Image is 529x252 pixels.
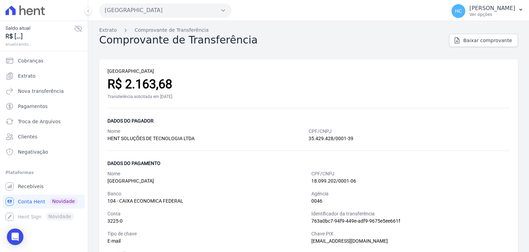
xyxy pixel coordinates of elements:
span: Cobranças [18,57,43,64]
span: atualizando... [6,41,74,47]
div: [GEOGRAPHIC_DATA] [107,177,306,185]
p: [PERSON_NAME] [469,5,515,12]
div: 104 - CAIXA ECONOMICA FEDERAL [107,197,306,205]
a: Extrato [99,27,117,34]
div: Chave PIX [311,230,510,238]
a: Baixar comprovante [449,34,518,47]
a: Conta Hent Novidade [3,195,85,209]
div: Open Intercom Messenger [7,229,23,245]
div: Nome [107,128,309,135]
div: 763a0bc7-94f9-449e-adf9-9675e5ee661f [311,217,510,225]
div: 35.429.428/0001-39 [309,135,510,142]
p: Ver opções [469,12,515,17]
div: Transferência solicitada em [DATE] [107,94,510,100]
span: Baixar comprovante [463,37,512,44]
span: R$ [...] [6,32,74,41]
button: [GEOGRAPHIC_DATA] [99,3,231,17]
div: Plataformas [6,168,82,177]
span: Novidade [49,197,77,205]
a: Nova transferência [3,84,85,98]
a: Comprovante de Transferência [135,27,209,34]
a: Negativação [3,145,85,159]
div: Tipo de chave [107,230,306,238]
span: Conta Hent [18,198,45,205]
span: Saldo atual [6,25,74,32]
div: HENT SOLUÇÕES DE TECNOLOGIA LTDA [107,135,309,142]
nav: Sidebar [6,54,82,224]
span: Negativação [18,148,48,155]
span: Nova transferência [18,88,64,95]
span: Pagamentos [18,103,48,110]
a: Pagamentos [3,99,85,113]
h2: Comprovante de Transferência [99,34,258,46]
div: CPF/CNPJ [311,170,510,177]
div: Dados do pagador [107,117,510,125]
a: Recebíveis [3,180,85,193]
div: Dados do pagamento [107,159,510,167]
div: Nome [107,170,306,177]
div: 0046 [311,197,510,205]
a: Cobranças [3,54,85,68]
button: HC [PERSON_NAME] Ver opções [446,1,529,21]
span: Extrato [18,72,35,79]
div: Agência [311,190,510,197]
a: Troca de Arquivos [3,115,85,128]
div: 18.099.202/0001-06 [311,177,510,185]
span: Troca de Arquivos [18,118,61,125]
div: E-mail [107,238,306,245]
nav: Breadcrumb [99,27,518,34]
div: [GEOGRAPHIC_DATA] [107,68,510,75]
div: Identificador da transferência [311,210,510,217]
a: Clientes [3,130,85,144]
span: Clientes [18,133,37,140]
span: Recebíveis [18,183,44,190]
div: 3225-0 [107,217,306,225]
div: CPF/CNPJ [309,128,510,135]
div: R$ 2.163,68 [107,75,510,94]
a: Extrato [3,69,85,83]
span: HC [455,9,462,13]
div: Conta [107,210,306,217]
div: Banco [107,190,306,197]
div: [EMAIL_ADDRESS][DOMAIN_NAME] [311,238,510,245]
